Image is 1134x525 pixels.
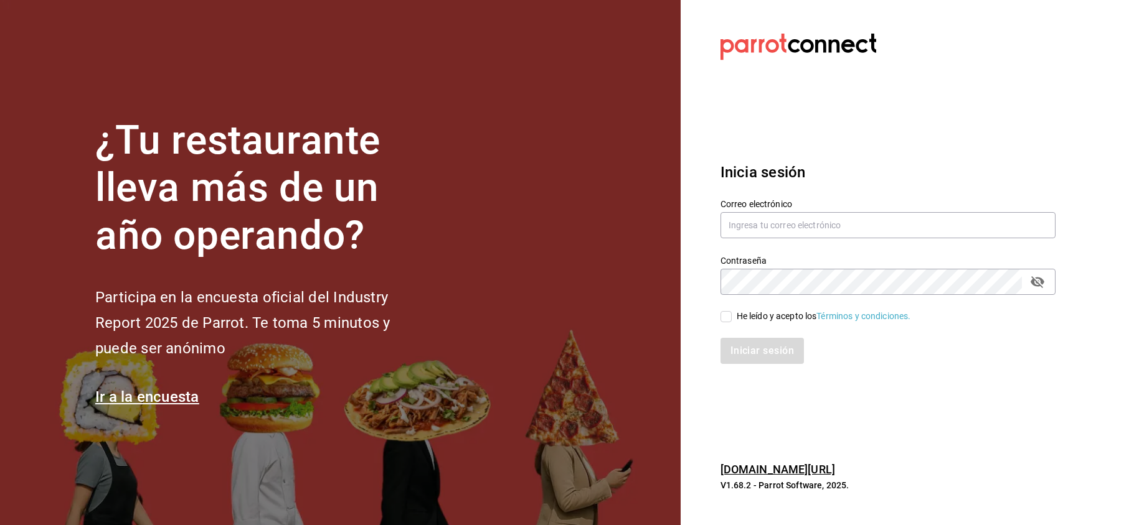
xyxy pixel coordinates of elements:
[1027,271,1048,292] button: passwordField
[721,212,1056,238] input: Ingresa tu correo electrónico
[95,117,432,260] h1: ¿Tu restaurante lleva más de un año operando?
[816,311,910,321] a: Términos y condiciones.
[95,388,199,406] a: Ir a la encuesta
[737,310,911,323] div: He leído y acepto los
[721,161,1056,184] h3: Inicia sesión
[721,463,835,476] a: [DOMAIN_NAME][URL]
[721,479,1056,491] p: V1.68.2 - Parrot Software, 2025.
[721,256,1056,264] label: Contraseña
[721,199,1056,208] label: Correo electrónico
[95,285,432,361] h2: Participa en la encuesta oficial del Industry Report 2025 de Parrot. Te toma 5 minutos y puede se...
